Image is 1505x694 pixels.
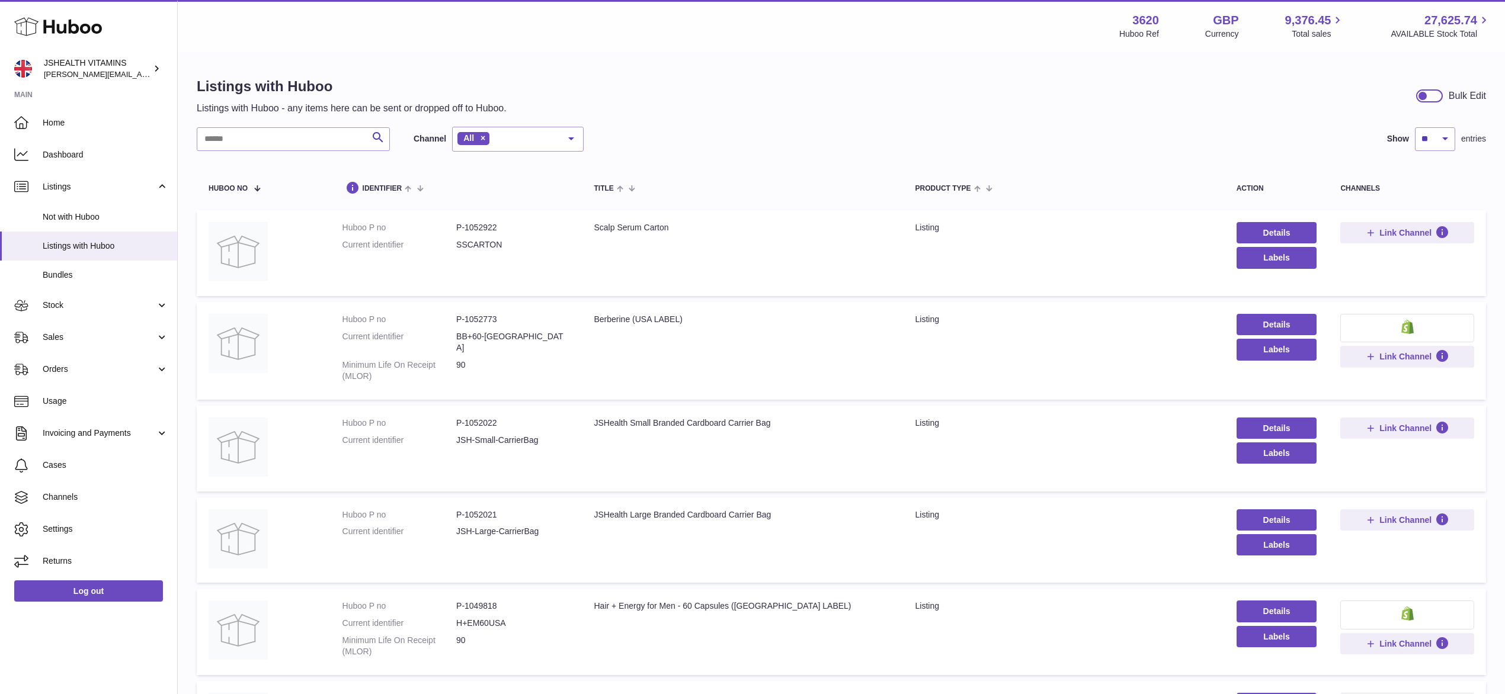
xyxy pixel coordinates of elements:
[1340,633,1474,654] button: Link Channel
[1379,227,1432,238] span: Link Channel
[456,222,570,233] dd: P-1052922
[197,102,507,115] p: Listings with Huboo - any items here can be sent or dropped off to Huboo.
[342,331,456,354] dt: Current identifier
[456,359,570,382] dd: 90
[915,417,1213,429] div: listing
[43,523,168,535] span: Settings
[1461,133,1486,144] span: entries
[1424,12,1477,28] span: 27,625.74
[456,509,570,520] dd: P-1052021
[1340,509,1474,531] button: Link Channel
[43,491,168,503] span: Channels
[594,314,891,325] div: Berberine (USA LABEL)
[342,314,456,325] dt: Huboo P no
[1391,12,1491,40] a: 27,625.74 AVAILABLE Stock Total
[342,239,456,250] dt: Current identifier
[1379,351,1432,362] span: Link Channel
[342,526,456,537] dt: Current identifier
[456,635,570,657] dd: 90
[456,331,570,354] dd: BB+60-[GEOGRAPHIC_DATA]
[363,185,402,192] span: identifier
[915,600,1213,612] div: listing
[43,428,156,439] span: Invoicing and Payments
[197,77,507,96] h1: Listings with Huboo
[43,149,168,160] span: Dashboard
[43,211,168,223] span: Not with Huboo
[43,269,168,281] span: Bundles
[1213,12,1238,28] strong: GBP
[1340,185,1474,192] div: channels
[14,60,32,78] img: francesca@jshealthvitamins.com
[1237,442,1317,464] button: Labels
[1379,423,1432,433] span: Link Channel
[44,57,150,80] div: JSHEALTH VITAMINS
[1237,314,1317,335] a: Details
[209,509,268,568] img: JSHealth Large Branded Cardboard Carrier Bag
[1237,600,1317,622] a: Details
[456,314,570,325] dd: P-1052773
[342,509,456,520] dt: Huboo P no
[1401,606,1414,621] img: shopify-small.png
[209,222,268,281] img: Scalp Serum Carton
[43,117,168,128] span: Home
[1119,28,1159,40] div: Huboo Ref
[1132,12,1159,28] strong: 3620
[1340,417,1474,439] button: Link Channel
[1449,89,1486,102] div: Bulk Edit
[43,396,168,407] span: Usage
[209,185,248,192] span: Huboo no
[1379,515,1432,525] span: Link Channel
[209,417,268,477] img: JSHealth Small Branded Cardboard Carrier Bag
[209,314,268,373] img: Berberine (USA LABEL)
[1292,28,1344,40] span: Total sales
[1237,417,1317,439] a: Details
[1237,626,1317,647] button: Labels
[1237,222,1317,243] a: Details
[456,239,570,250] dd: SSCARTON
[594,509,891,520] div: JSHealth Large Branded Cardboard Carrier Bag
[342,618,456,629] dt: Current identifier
[915,185,971,192] span: Product Type
[1340,346,1474,367] button: Link Channel
[209,600,268,660] img: Hair + Energy for Men - 60 Capsules (USA LABEL)
[43,460,168,471] span: Cases
[915,222,1213,233] div: listing
[43,240,168,252] span: Listings with Huboo
[1391,28,1491,40] span: AVAILABLE Stock Total
[43,332,156,343] span: Sales
[342,417,456,429] dt: Huboo P no
[342,600,456,612] dt: Huboo P no
[1237,534,1317,555] button: Labels
[463,133,474,143] span: All
[342,435,456,446] dt: Current identifier
[456,435,570,446] dd: JSH-Small-CarrierBag
[43,555,168,567] span: Returns
[915,314,1213,325] div: listing
[43,300,156,311] span: Stock
[44,69,238,79] span: [PERSON_NAME][EMAIL_ADDRESS][DOMAIN_NAME]
[342,635,456,657] dt: Minimum Life On Receipt (MLOR)
[594,222,891,233] div: Scalp Serum Carton
[456,600,570,612] dd: P-1049818
[1237,339,1317,360] button: Labels
[1285,12,1331,28] span: 9,376.45
[1237,509,1317,531] a: Details
[456,417,570,429] dd: P-1052022
[594,185,613,192] span: title
[1387,133,1409,144] label: Show
[594,417,891,429] div: JSHealth Small Branded Cardboard Carrier Bag
[1340,222,1474,243] button: Link Channel
[342,222,456,233] dt: Huboo P no
[594,600,891,612] div: Hair + Energy for Men - 60 Capsules ([GEOGRAPHIC_DATA] LABEL)
[43,181,156,192] span: Listings
[1285,12,1345,40] a: 9,376.45 Total sales
[43,364,156,375] span: Orders
[456,618,570,629] dd: H+EM60USA
[1205,28,1239,40] div: Currency
[342,359,456,382] dt: Minimum Life On Receipt (MLOR)
[1237,247,1317,268] button: Labels
[456,526,570,537] dd: JSH-Large-CarrierBag
[1237,185,1317,192] div: action
[915,509,1213,520] div: listing
[14,580,163,602] a: Log out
